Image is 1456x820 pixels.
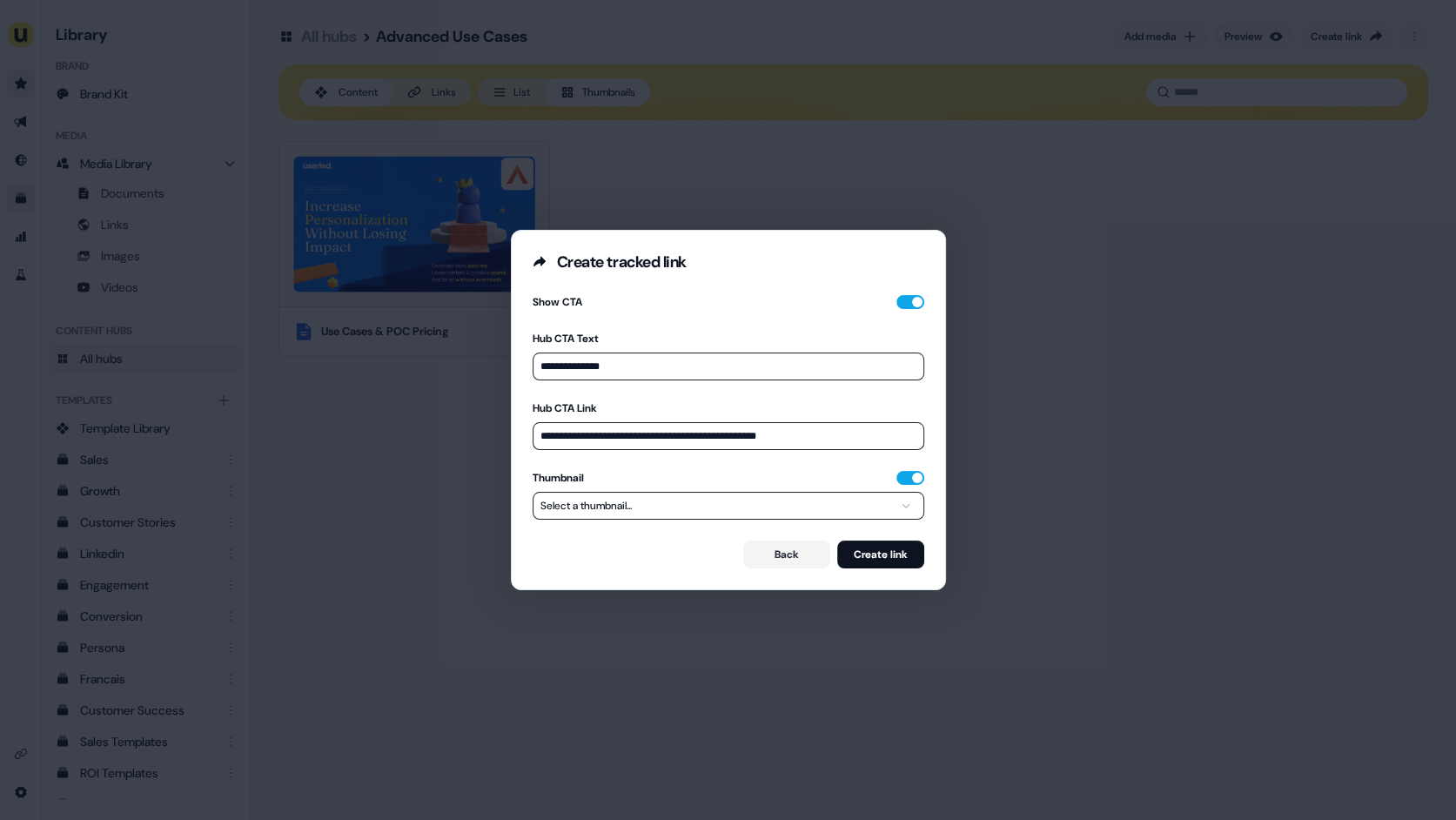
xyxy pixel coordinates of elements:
[837,541,924,568] button: Create link
[533,401,924,415] label: Hub CTA Link
[533,293,582,311] div: Show CTA
[533,471,584,485] div: Thumbnail
[743,541,830,568] button: Back
[557,252,687,272] div: Create tracked link
[533,332,924,346] label: Hub CTA Text
[540,497,632,514] div: Select a thumbnail...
